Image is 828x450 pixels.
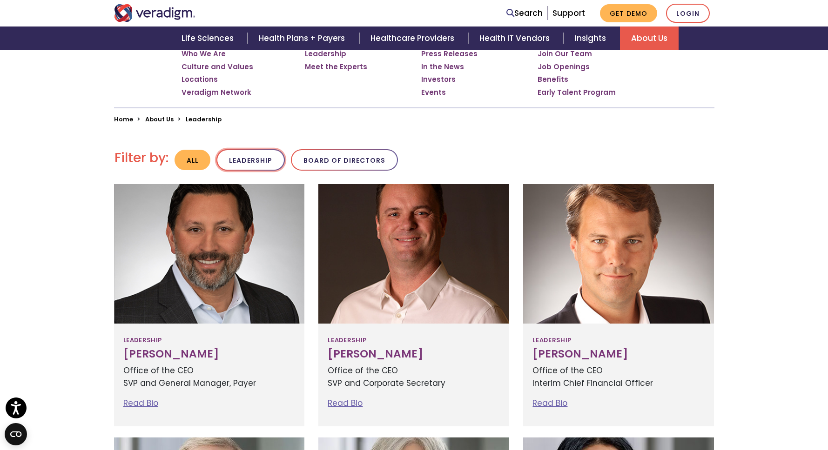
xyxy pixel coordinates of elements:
[649,383,817,439] iframe: Drift Chat Widget
[291,149,398,171] button: Board of Directors
[328,397,363,409] a: Read Bio
[538,75,568,84] a: Benefits
[305,49,346,59] a: Leadership
[538,62,590,72] a: Job Openings
[123,333,162,348] span: Leadership
[182,88,251,97] a: Veradigm Network
[600,4,657,22] a: Get Demo
[123,364,296,390] p: Office of the CEO SVP and General Manager, Payer
[5,423,27,445] button: Open CMP widget
[359,26,468,50] a: Healthcare Providers
[538,49,592,59] a: Join Our Team
[421,75,456,84] a: Investors
[620,26,679,50] a: About Us
[175,150,210,171] button: All
[123,397,158,409] a: Read Bio
[421,62,464,72] a: In the News
[506,7,543,20] a: Search
[114,150,168,166] h2: Filter by:
[421,49,478,59] a: Press Releases
[532,333,571,348] span: Leadership
[170,26,248,50] a: Life Sciences
[532,348,705,361] h3: [PERSON_NAME]
[182,62,253,72] a: Culture and Values
[114,115,133,124] a: Home
[552,7,585,19] a: Support
[564,26,620,50] a: Insights
[182,75,218,84] a: Locations
[216,149,285,171] button: Leadership
[182,49,226,59] a: Who We Are
[666,4,710,23] a: Login
[305,62,367,72] a: Meet the Experts
[248,26,359,50] a: Health Plans + Payers
[538,88,616,97] a: Early Talent Program
[532,397,567,409] a: Read Bio
[123,348,296,361] h3: [PERSON_NAME]
[114,4,195,22] img: Veradigm logo
[328,364,500,390] p: Office of the CEO SVP and Corporate Secretary
[145,115,174,124] a: About Us
[468,26,564,50] a: Health IT Vendors
[328,333,366,348] span: Leadership
[421,88,446,97] a: Events
[532,364,705,390] p: Office of the CEO Interim Chief Financial Officer
[328,348,500,361] h3: [PERSON_NAME]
